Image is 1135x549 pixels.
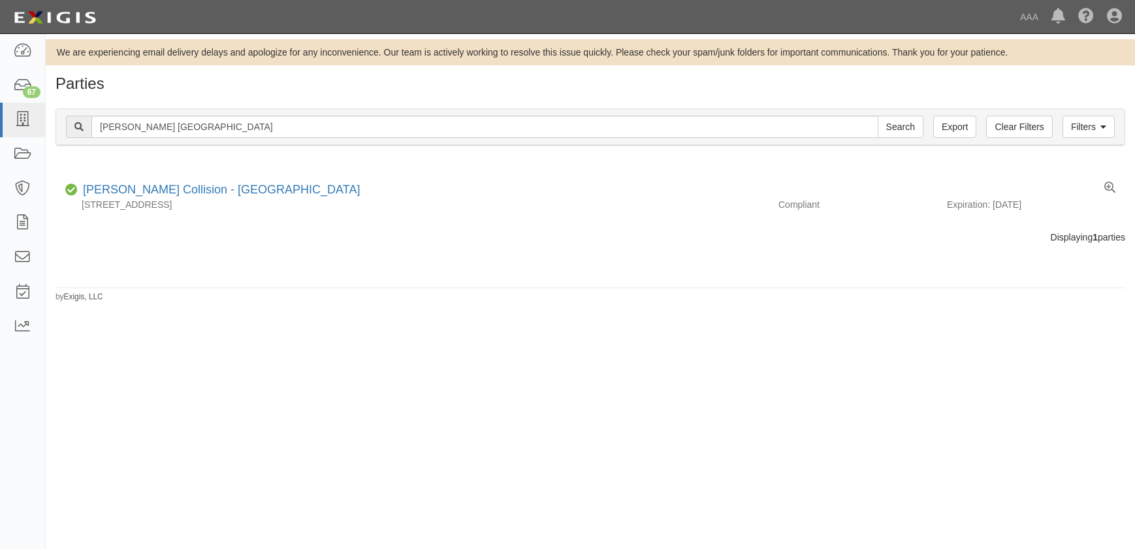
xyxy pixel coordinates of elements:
div: Joe Hudson Collision - 14th Street [78,182,360,199]
a: Export [933,116,976,138]
input: Search [878,116,923,138]
i: Help Center - Complianz [1078,9,1094,25]
i: Compliant [65,186,78,195]
div: 67 [23,86,40,98]
b: 1 [1093,232,1098,242]
input: Search [91,116,878,138]
div: Displaying parties [46,231,1135,244]
a: Exigis, LLC [64,292,103,301]
h1: Parties [56,75,1125,92]
a: View results summary [1104,182,1115,195]
div: We are experiencing email delivery delays and apologize for any inconvenience. Our team is active... [46,46,1135,59]
a: AAA [1014,4,1045,30]
div: Expiration: [DATE] [947,198,1125,211]
img: logo-5460c22ac91f19d4615b14bd174203de0afe785f0fc80cf4dbbc73dc1793850b.png [10,6,100,29]
a: Clear Filters [986,116,1052,138]
div: [STREET_ADDRESS] [56,198,769,211]
a: Filters [1063,116,1115,138]
small: by [56,291,103,303]
a: [PERSON_NAME] Collision - [GEOGRAPHIC_DATA] [83,183,360,196]
div: Compliant [769,198,947,211]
